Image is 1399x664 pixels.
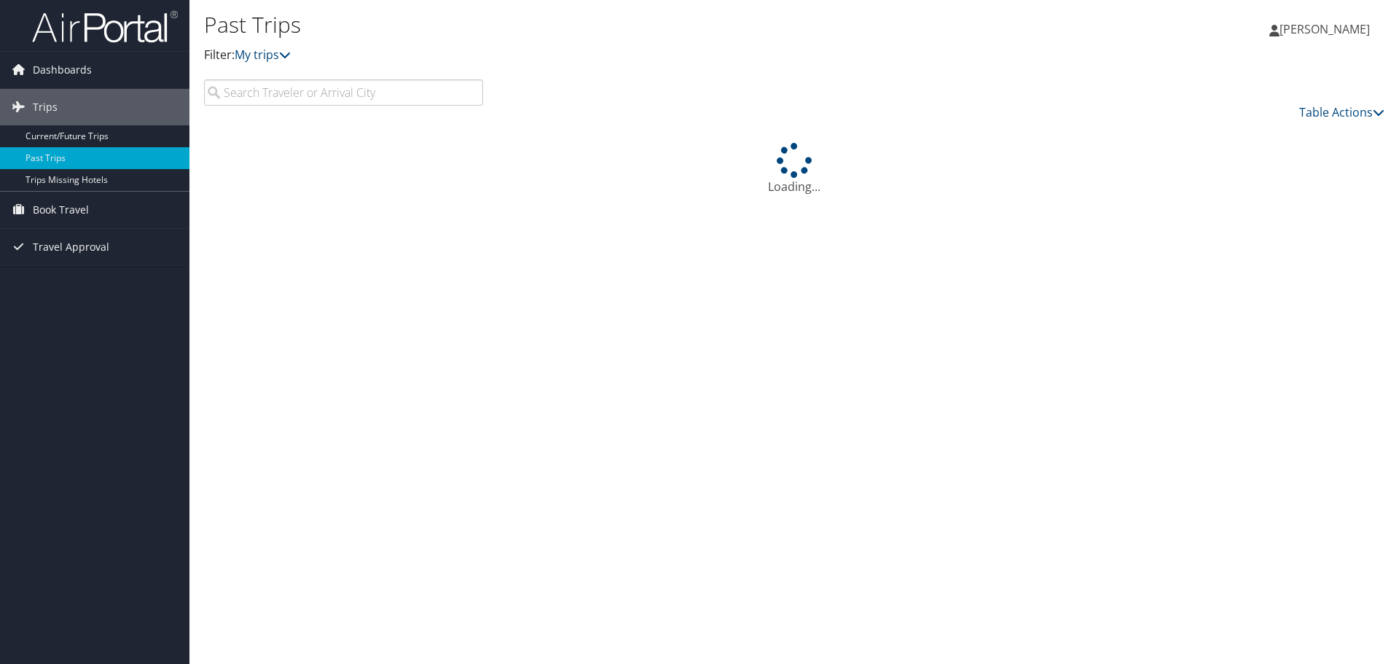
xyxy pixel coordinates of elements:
[33,192,89,228] span: Book Travel
[204,143,1384,195] div: Loading...
[1280,21,1370,37] span: [PERSON_NAME]
[33,52,92,88] span: Dashboards
[33,89,58,125] span: Trips
[1269,7,1384,51] a: [PERSON_NAME]
[32,9,178,44] img: airportal-logo.png
[33,229,109,265] span: Travel Approval
[204,9,991,40] h1: Past Trips
[204,79,483,106] input: Search Traveler or Arrival City
[1299,104,1384,120] a: Table Actions
[235,47,291,63] a: My trips
[204,46,991,65] p: Filter:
